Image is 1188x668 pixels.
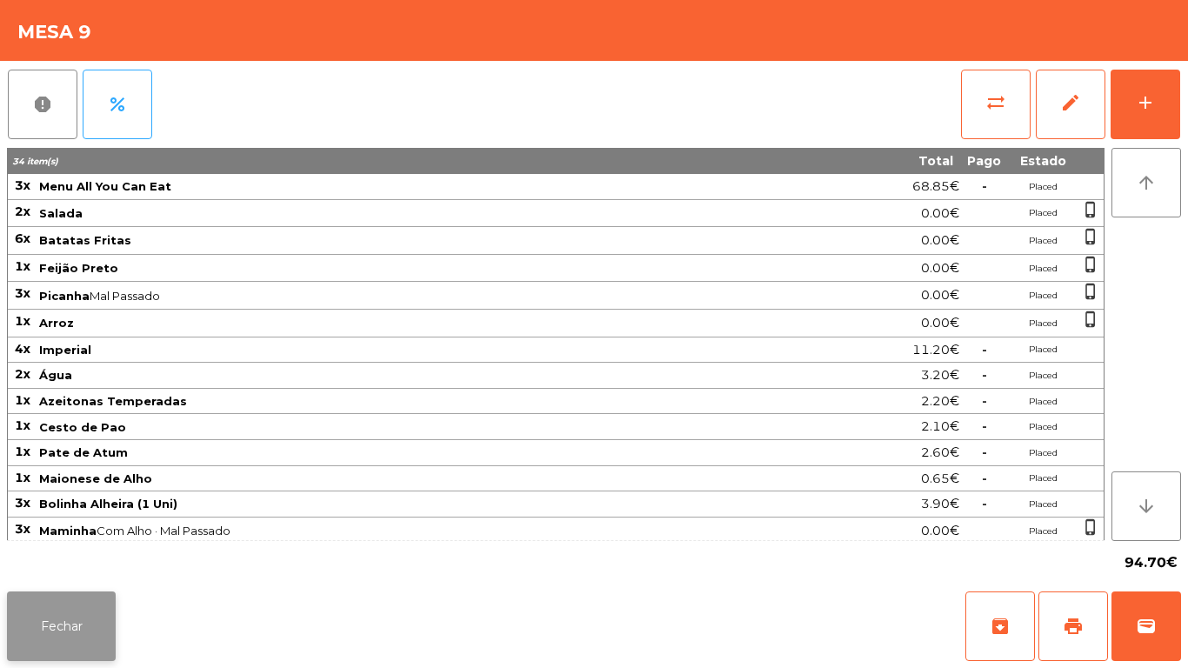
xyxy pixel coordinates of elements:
button: wallet [1111,591,1181,661]
span: 1x [15,470,30,485]
span: Salada [39,206,83,220]
button: print [1038,591,1108,661]
span: 0.00€ [921,519,959,543]
span: 4x [15,341,30,357]
button: add [1111,70,1180,139]
span: Bolinha Alheira (1 Uni) [39,497,177,511]
span: phone_iphone [1082,311,1099,328]
span: - [982,367,987,383]
span: Mal Passado [39,289,774,303]
button: percent [83,70,152,139]
span: Azeitonas Temperadas [39,394,187,408]
span: Picanha [39,289,90,303]
span: edit [1060,92,1081,113]
span: 34 item(s) [12,156,58,167]
span: 0.00€ [921,202,959,225]
span: phone_iphone [1082,256,1099,273]
span: 68.85€ [912,175,959,198]
td: Placed [1008,282,1078,310]
td: Placed [1008,466,1078,492]
button: Fechar [7,591,116,661]
span: 3.90€ [921,492,959,516]
span: archive [990,616,1011,637]
div: add [1135,92,1156,113]
span: 1x [15,444,30,459]
button: archive [965,591,1035,661]
span: Com Alho · Mal Passado [39,524,774,538]
span: - [982,418,987,434]
button: arrow_downward [1111,471,1181,541]
span: - [982,342,987,357]
span: - [982,444,987,460]
span: 11.20€ [912,338,959,362]
span: wallet [1136,616,1157,637]
span: 0.00€ [921,284,959,307]
span: 2x [15,204,30,219]
span: - [982,471,987,486]
span: 2.20€ [921,390,959,413]
span: - [982,178,987,194]
td: Placed [1008,389,1078,415]
span: Pate de Atum [39,445,128,459]
td: Placed [1008,227,1078,255]
span: Arroz [39,316,74,330]
td: Placed [1008,518,1078,545]
td: Placed [1008,255,1078,283]
span: 3x [15,177,30,193]
span: Cesto de Pao [39,420,126,434]
span: Água [39,368,72,382]
span: phone_iphone [1082,283,1099,300]
td: Placed [1008,414,1078,440]
td: Placed [1008,363,1078,389]
span: Feijão Preto [39,261,118,275]
span: 1x [15,417,30,433]
span: Maminha [39,524,97,538]
button: sync_alt [961,70,1031,139]
span: - [982,393,987,409]
span: 3x [15,521,30,537]
td: Placed [1008,310,1078,337]
button: edit [1036,70,1105,139]
span: 1x [15,392,30,408]
span: sync_alt [985,92,1006,113]
td: Placed [1008,174,1078,200]
td: Placed [1008,491,1078,518]
span: Menu All You Can Eat [39,179,171,193]
span: percent [107,94,128,115]
span: 6x [15,230,30,246]
span: 3x [15,495,30,511]
i: arrow_upward [1136,172,1157,193]
th: Total [776,148,960,174]
td: Placed [1008,337,1078,364]
i: arrow_downward [1136,496,1157,517]
span: 3.20€ [921,364,959,387]
span: Imperial [39,343,91,357]
span: phone_iphone [1082,201,1099,218]
span: 1x [15,313,30,329]
span: Batatas Fritas [39,233,131,247]
span: Maionese de Alho [39,471,152,485]
span: 0.00€ [921,229,959,252]
span: report [32,94,53,115]
span: 0.00€ [921,311,959,335]
h4: Mesa 9 [17,19,91,45]
button: report [8,70,77,139]
span: 2x [15,366,30,382]
span: 2.60€ [921,441,959,464]
span: 0.65€ [921,467,959,491]
span: 0.00€ [921,257,959,280]
span: - [982,496,987,511]
span: phone_iphone [1082,228,1099,245]
td: Placed [1008,440,1078,466]
span: 1x [15,258,30,274]
span: 3x [15,285,30,301]
span: print [1063,616,1084,637]
span: 94.70€ [1125,550,1178,576]
td: Placed [1008,200,1078,228]
button: arrow_upward [1111,148,1181,217]
th: Pago [960,148,1008,174]
th: Estado [1008,148,1078,174]
span: 2.10€ [921,415,959,438]
span: phone_iphone [1082,518,1099,536]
